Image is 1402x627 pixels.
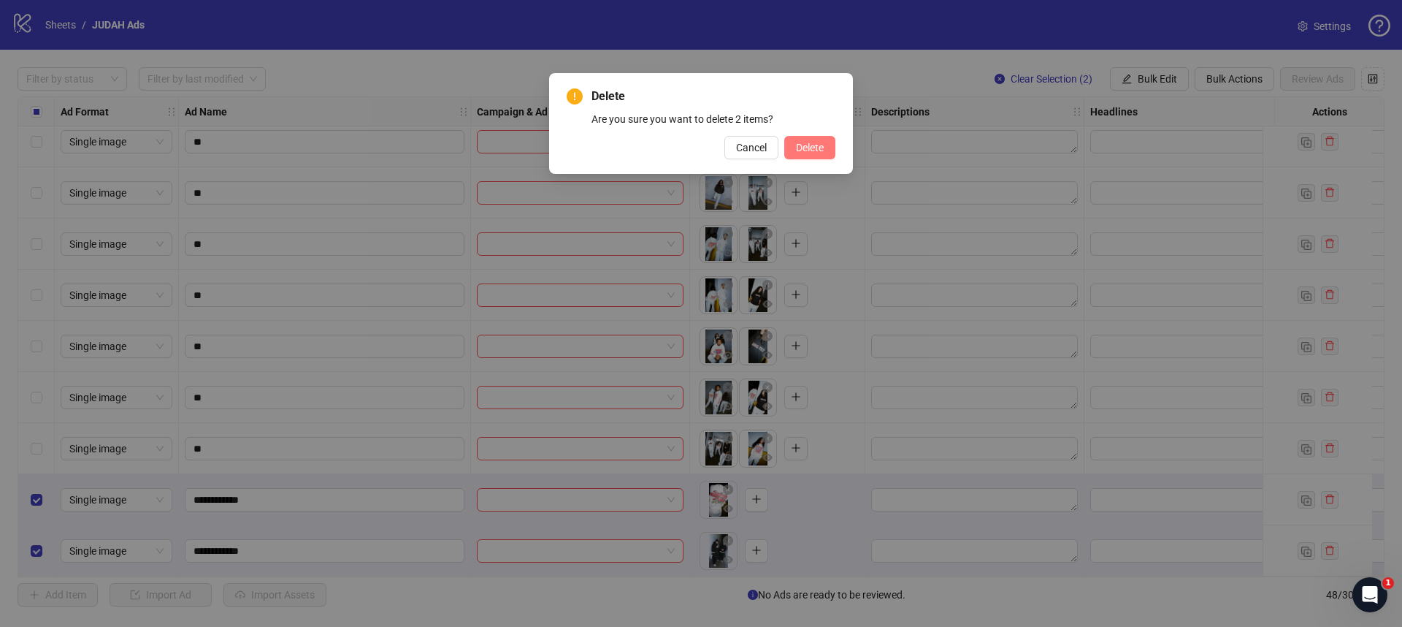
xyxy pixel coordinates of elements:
[784,136,835,159] button: Delete
[1352,577,1387,612] iframe: Intercom live chat
[736,142,767,153] span: Cancel
[796,142,824,153] span: Delete
[591,88,835,105] span: Delete
[591,111,835,127] div: Are you sure you want to delete 2 items?
[724,136,778,159] button: Cancel
[1382,577,1394,589] span: 1
[567,88,583,104] span: exclamation-circle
